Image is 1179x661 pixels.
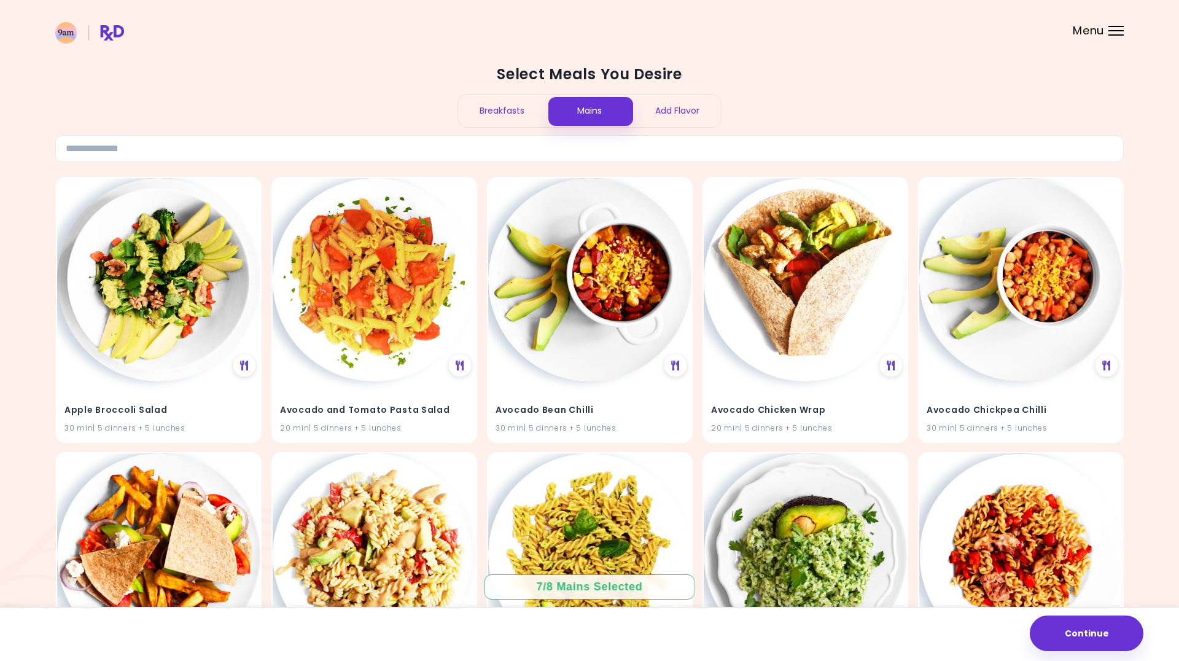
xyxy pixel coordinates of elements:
[449,354,471,377] div: See Meal Plan
[280,422,469,434] div: 20 min | 5 dinners + 5 lunches
[633,95,721,127] div: Add Flavor
[496,400,684,420] h4: Avocado Bean Chilli
[64,422,253,434] div: 30 min | 5 dinners + 5 lunches
[280,400,469,420] h4: Avocado and Tomato Pasta Salad
[233,354,255,377] div: See Meal Plan
[458,95,546,127] div: Breakfasts
[711,422,900,434] div: 20 min | 5 dinners + 5 lunches
[1095,354,1118,377] div: See Meal Plan
[880,354,902,377] div: See Meal Plan
[527,579,652,595] div: 7 / 8 Mains Selected
[927,400,1115,420] h4: Avocado Chickpea Chilli
[1073,25,1104,36] span: Menu
[927,422,1115,434] div: 30 min | 5 dinners + 5 lunches
[664,354,687,377] div: See Meal Plan
[64,400,253,420] h4: Apple Broccoli Salad
[55,65,1124,84] h2: Select Meals You Desire
[55,22,124,44] img: RxDiet
[1030,616,1143,651] button: Continue
[711,400,900,420] h4: Avocado Chicken Wrap
[546,95,634,127] div: Mains
[496,422,684,434] div: 30 min | 5 dinners + 5 lunches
